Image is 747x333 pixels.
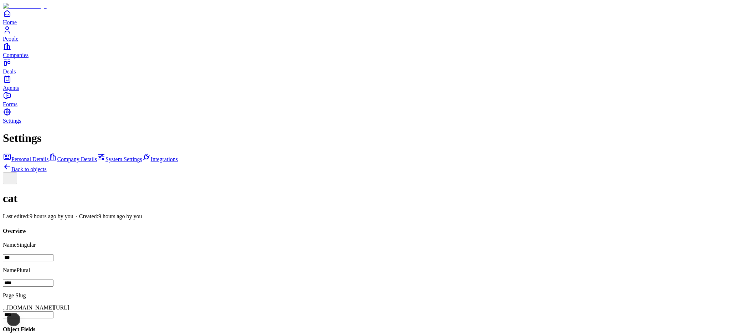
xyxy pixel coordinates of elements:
[3,36,19,42] span: People
[57,156,97,162] span: Company Details
[105,156,142,162] span: System Settings
[151,156,178,162] span: Integrations
[3,304,744,311] div: ...[DOMAIN_NAME][URL]
[3,26,744,42] a: People
[3,3,47,9] img: Item Brain Logo
[3,156,48,162] a: Personal Details
[3,58,744,75] a: Deals
[3,75,744,91] a: Agents
[3,19,17,25] span: Home
[3,267,744,273] p: Name
[3,108,744,124] a: Settings
[48,156,97,162] a: Company Details
[3,326,744,333] h4: Object Fields
[3,68,16,75] span: Deals
[3,42,744,58] a: Companies
[3,118,21,124] span: Settings
[16,242,36,248] span: Singular
[11,156,48,162] span: Personal Details
[3,292,744,299] p: Page Slug
[16,267,30,273] span: Plural
[3,213,744,220] p: Last edited: 9 hours ago by you ・Created: 9 hours ago by you
[3,192,744,205] h1: cat
[3,85,19,91] span: Agents
[3,242,744,248] p: Name
[3,228,744,234] h4: Overview
[3,91,744,107] a: Forms
[142,156,178,162] a: Integrations
[97,156,142,162] a: System Settings
[3,101,17,107] span: Forms
[3,132,744,145] h1: Settings
[3,9,744,25] a: Home
[3,166,47,172] a: Back to objects
[3,52,29,58] span: Companies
